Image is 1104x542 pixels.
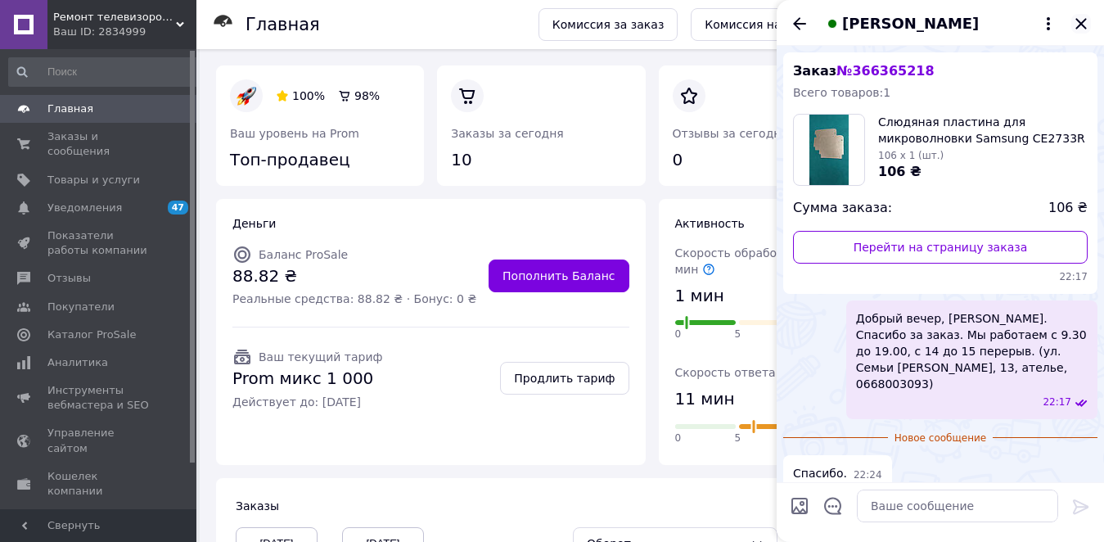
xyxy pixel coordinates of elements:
span: Реальные средства: 88.82 ₴ · Бонус: 0 ₴ [232,291,476,307]
span: Управление сайтом [47,426,151,455]
span: Скорость обработки заказа, мин [675,246,845,276]
span: 47 [168,201,188,215]
h1: Главная [246,15,320,34]
div: Ваш ID: 2834999 [53,25,196,39]
button: Открыть шаблоны ответов [822,495,844,517]
span: Товары и услуги [47,173,140,187]
span: Слюдяная пластина для микроволновки Samsung CE2733R [878,114,1088,147]
span: Ремонт телевизоров, бытовой техники [53,10,176,25]
img: 3878156750_w100_h100_slyudyanaya-plastina-dlya.jpg [809,115,849,185]
span: 1 мин [675,284,724,308]
span: 11 мин [675,387,735,411]
a: Комиссия за заказ [538,8,678,41]
input: Поиск [8,57,202,87]
span: Заказ [793,63,935,79]
a: Перейти на страницу заказа [793,231,1088,264]
a: Комиссия на сайте компании [691,8,896,41]
span: Каталог ProSale [47,327,136,342]
span: Действует до: [DATE] [232,394,382,410]
span: Баланс ProSale [259,248,348,261]
span: Аналитика [47,355,108,370]
a: Пополнить Баланс [489,260,629,292]
span: Всего товаров: 1 [793,86,890,99]
span: 5 [734,431,741,445]
span: 22:17 12.10.2025 [793,270,1088,284]
span: Уведомления [47,201,122,215]
span: Сумма заказа: [793,199,892,218]
button: [PERSON_NAME] [822,13,1058,34]
span: Активность [675,217,745,230]
span: 5 [734,327,741,341]
span: Новое сообщение [888,431,993,445]
span: 106 ₴ [878,164,922,179]
span: 0 [675,327,682,341]
span: 100% [292,89,325,102]
span: Инструменты вебмастера и SEO [47,383,151,413]
span: Отзывы [47,271,91,286]
span: Ваш текущий тариф [259,350,382,364]
button: Закрыть [1071,14,1091,34]
span: Деньги [232,217,276,230]
span: Показатели работы компании [47,228,151,258]
span: Заказы и сообщения [47,129,151,159]
span: № 366365218 [836,63,934,79]
span: 22:17 12.10.2025 [1043,395,1071,409]
span: 98% [354,89,380,102]
span: [PERSON_NAME] [842,13,979,34]
span: 0 [675,431,682,445]
span: 106 ₴ [1048,199,1088,218]
span: Скорость ответа в чате, мин [675,366,865,379]
span: Спасибо. [793,465,847,482]
a: Продлить тариф [500,362,629,395]
span: Кошелек компании [47,469,151,499]
span: Главная [47,102,93,116]
span: Добрый вечер, [PERSON_NAME]. Спасибо за заказ. Мы работаем с 9.30 до 19.00, с 14 до 15 перерыв. (... [856,310,1088,392]
button: Назад [790,14,809,34]
span: Заказы [236,499,279,513]
span: 22:24 12.10.2025 [854,468,882,482]
span: Покупатели [47,300,115,314]
span: 106 x 1 (шт.) [878,150,944,161]
span: Prom микс 1 000 [232,367,382,391]
span: 88.82 ₴ [232,264,476,288]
